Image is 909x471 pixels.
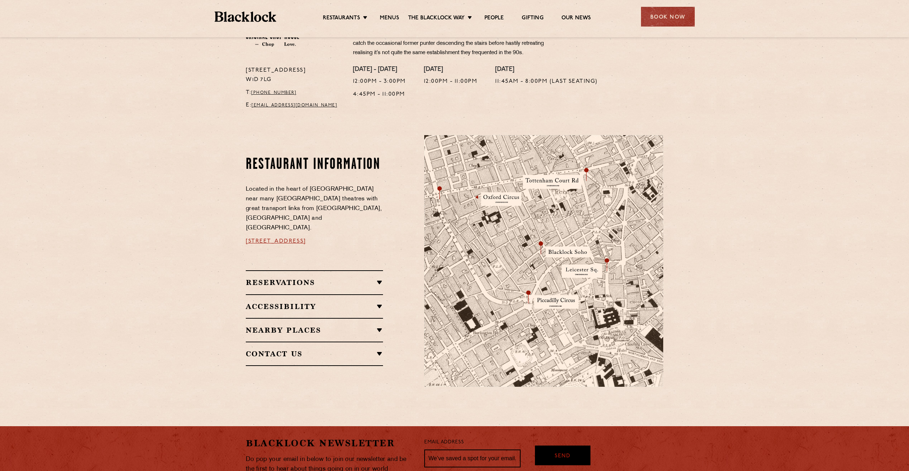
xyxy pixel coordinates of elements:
[555,452,570,461] span: Send
[495,66,598,74] h4: [DATE]
[246,238,306,244] a: [STREET_ADDRESS]
[246,302,383,311] h2: Accessibility
[586,320,686,387] img: svg%3E
[495,77,598,86] p: 11:45am - 8:00pm (Last seating)
[424,66,478,74] h4: [DATE]
[246,101,342,110] p: E:
[215,11,277,22] img: BL_Textured_Logo-footer-cropped.svg
[380,15,399,23] a: Menus
[408,15,465,23] a: The Blacklock Way
[323,15,360,23] a: Restaurants
[353,77,406,86] p: 12:00pm - 3:00pm
[353,66,406,74] h4: [DATE] - [DATE]
[353,90,406,99] p: 4:45pm - 11:00pm
[251,91,296,95] a: [PHONE_NUMBER]
[561,15,591,23] a: Our News
[246,88,342,97] p: T:
[424,449,521,467] input: We’ve saved a spot for your email...
[522,15,543,23] a: Gifting
[252,103,337,108] a: [EMAIL_ADDRESS][DOMAIN_NAME]
[246,66,342,85] p: [STREET_ADDRESS] W1D 7LG
[246,349,383,358] h2: Contact Us
[424,77,478,86] p: 12:00pm - 11:00pm
[246,437,413,449] h2: Blacklock Newsletter
[246,185,383,233] p: Located in the heart of [GEOGRAPHIC_DATA] near many [GEOGRAPHIC_DATA] theatres with great transpo...
[641,7,695,27] div: Book Now
[484,15,504,23] a: People
[246,326,383,334] h2: Nearby Places
[246,278,383,287] h2: Reservations
[246,156,383,174] h2: Restaurant information
[424,438,464,447] label: Email Address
